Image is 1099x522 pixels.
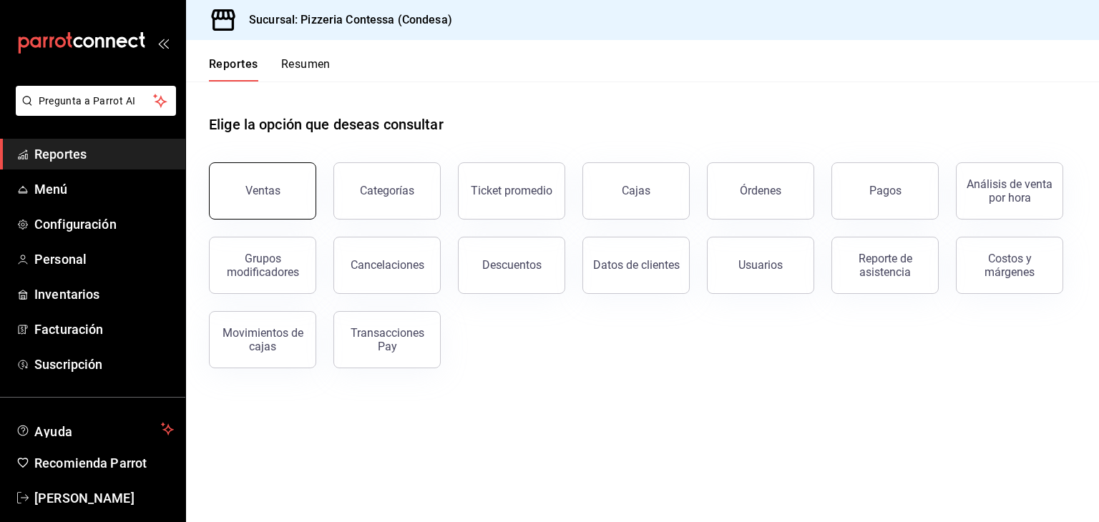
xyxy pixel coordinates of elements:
[34,179,174,199] span: Menú
[831,162,939,220] button: Pagos
[218,252,307,279] div: Grupos modificadores
[707,237,814,294] button: Usuarios
[39,94,154,109] span: Pregunta a Parrot AI
[458,162,565,220] button: Ticket promedio
[351,258,424,272] div: Cancelaciones
[738,258,783,272] div: Usuarios
[360,184,414,197] div: Categorías
[209,57,258,82] button: Reportes
[333,162,441,220] button: Categorías
[209,114,444,135] h1: Elige la opción que deseas consultar
[10,104,176,119] a: Pregunta a Parrot AI
[245,184,280,197] div: Ventas
[707,162,814,220] button: Órdenes
[482,258,542,272] div: Descuentos
[209,237,316,294] button: Grupos modificadores
[34,215,174,234] span: Configuración
[458,237,565,294] button: Descuentos
[34,420,155,438] span: Ayuda
[831,237,939,294] button: Reporte de asistencia
[965,252,1054,279] div: Costos y márgenes
[34,285,174,304] span: Inventarios
[34,320,174,339] span: Facturación
[956,162,1063,220] button: Análisis de venta por hora
[333,237,441,294] button: Cancelaciones
[471,184,552,197] div: Ticket promedio
[343,326,431,353] div: Transacciones Pay
[34,488,174,508] span: [PERSON_NAME]
[740,184,781,197] div: Órdenes
[582,162,690,220] a: Cajas
[209,57,331,82] div: navigation tabs
[157,37,169,49] button: open_drawer_menu
[34,144,174,164] span: Reportes
[209,162,316,220] button: Ventas
[34,250,174,269] span: Personal
[965,177,1054,205] div: Análisis de venta por hora
[209,311,316,368] button: Movimientos de cajas
[34,453,174,473] span: Recomienda Parrot
[281,57,331,82] button: Resumen
[593,258,680,272] div: Datos de clientes
[622,182,651,200] div: Cajas
[869,184,902,197] div: Pagos
[582,237,690,294] button: Datos de clientes
[333,311,441,368] button: Transacciones Pay
[34,355,174,374] span: Suscripción
[841,252,929,279] div: Reporte de asistencia
[956,237,1063,294] button: Costos y márgenes
[218,326,307,353] div: Movimientos de cajas
[238,11,452,29] h3: Sucursal: Pizzeria Contessa (Condesa)
[16,86,176,116] button: Pregunta a Parrot AI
